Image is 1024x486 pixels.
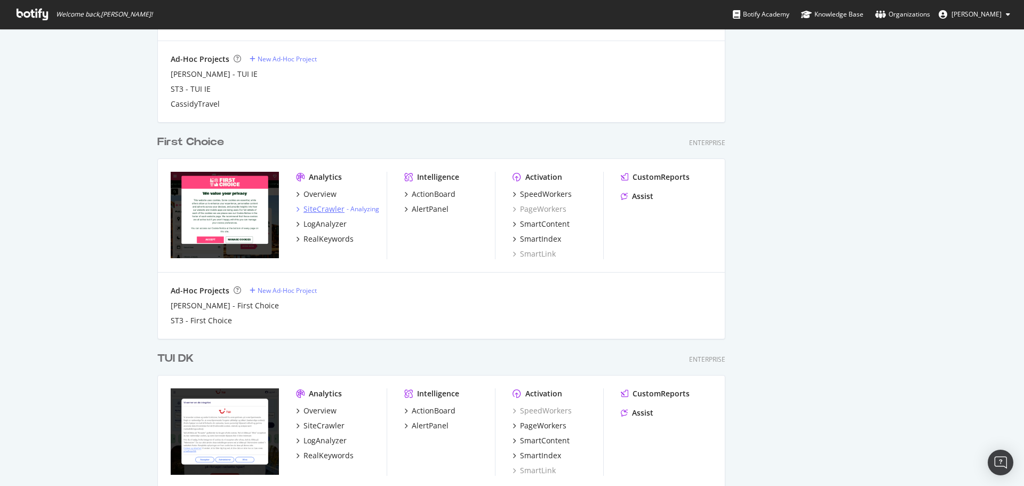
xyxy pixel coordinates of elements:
img: tui.dk [171,388,279,475]
div: Enterprise [689,355,725,364]
div: Open Intercom Messenger [988,450,1013,475]
button: [PERSON_NAME] [930,6,1019,23]
div: AlertPanel [412,420,449,431]
a: PageWorkers [513,420,566,431]
div: RealKeywords [303,450,354,461]
div: Enterprise [689,138,725,147]
div: SmartContent [520,219,570,229]
a: ActionBoard [404,189,455,200]
div: ActionBoard [412,405,455,416]
div: PageWorkers [520,420,566,431]
a: TUI DK [157,351,198,367]
a: Overview [296,189,337,200]
div: Overview [303,189,337,200]
a: SmartIndex [513,450,561,461]
a: SmartLink [513,249,556,259]
div: Botify Academy [733,9,789,20]
a: RealKeywords [296,450,354,461]
a: SiteCrawler [296,420,345,431]
div: New Ad-Hoc Project [258,54,317,63]
div: Organizations [875,9,930,20]
div: CustomReports [633,388,690,399]
div: Intelligence [417,388,459,399]
a: SmartIndex [513,234,561,244]
a: Overview [296,405,337,416]
div: - [347,204,379,213]
div: Ad-Hoc Projects [171,54,229,65]
div: AlertPanel [412,204,449,214]
a: SpeedWorkers [513,405,572,416]
div: Analytics [309,172,342,182]
div: Ad-Hoc Projects [171,285,229,296]
a: PageWorkers [513,204,566,214]
div: SmartIndex [520,234,561,244]
a: SmartLink [513,465,556,476]
div: SiteCrawler [303,420,345,431]
a: SmartContent [513,435,570,446]
a: SiteCrawler- Analyzing [296,204,379,214]
a: Assist [621,408,653,418]
div: Analytics [309,388,342,399]
a: LogAnalyzer [296,435,347,446]
div: Assist [632,191,653,202]
span: Michael Boulter [951,10,1002,19]
a: RealKeywords [296,234,354,244]
div: SpeedWorkers [520,189,572,200]
span: Welcome back, [PERSON_NAME] ! [56,10,153,19]
a: SpeedWorkers [513,189,572,200]
a: ActionBoard [404,405,455,416]
div: SiteCrawler [303,204,345,214]
a: New Ad-Hoc Project [250,54,317,63]
a: Assist [621,191,653,202]
a: [PERSON_NAME] - TUI IE [171,69,258,79]
a: CustomReports [621,172,690,182]
a: SmartContent [513,219,570,229]
div: Knowledge Base [801,9,863,20]
div: CustomReports [633,172,690,182]
div: New Ad-Hoc Project [258,286,317,295]
a: [PERSON_NAME] - First Choice [171,300,279,311]
a: ST3 - First Choice [171,315,232,326]
div: TUI DK [157,351,194,367]
a: AlertPanel [404,420,449,431]
a: AlertPanel [404,204,449,214]
div: First Choice [157,134,224,150]
a: Analyzing [350,204,379,213]
div: Overview [303,405,337,416]
div: Activation [525,172,562,182]
div: ActionBoard [412,189,455,200]
a: CassidyTravel [171,99,220,109]
div: LogAnalyzer [303,219,347,229]
a: CustomReports [621,388,690,399]
div: SmartContent [520,435,570,446]
div: LogAnalyzer [303,435,347,446]
div: SmartIndex [520,450,561,461]
div: RealKeywords [303,234,354,244]
a: New Ad-Hoc Project [250,286,317,295]
a: LogAnalyzer [296,219,347,229]
a: ST3 - TUI IE [171,84,211,94]
div: Assist [632,408,653,418]
div: Intelligence [417,172,459,182]
div: Activation [525,388,562,399]
img: firstchoice.co.uk [171,172,279,258]
a: First Choice [157,134,228,150]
